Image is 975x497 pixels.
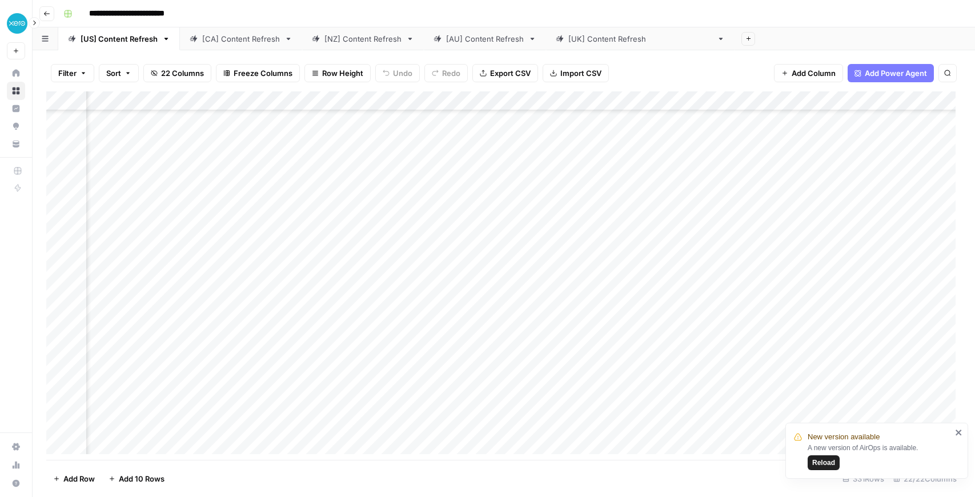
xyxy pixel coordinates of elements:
[7,456,25,474] a: Usage
[774,64,843,82] button: Add Column
[568,33,712,45] div: [[GEOGRAPHIC_DATA]] Content Refresh
[180,27,302,50] a: [CA] Content Refresh
[546,27,735,50] a: [[GEOGRAPHIC_DATA]] Content Refresh
[543,64,609,82] button: Import CSV
[424,64,468,82] button: Redo
[161,67,204,79] span: 22 Columns
[808,455,840,470] button: Reload
[393,67,412,79] span: Undo
[119,473,164,484] span: Add 10 Rows
[302,27,424,50] a: [NZ] Content Refresh
[202,33,280,45] div: [CA] Content Refresh
[63,473,95,484] span: Add Row
[216,64,300,82] button: Freeze Columns
[560,67,601,79] span: Import CSV
[7,99,25,118] a: Insights
[446,33,524,45] div: [AU] Content Refresh
[865,67,927,79] span: Add Power Agent
[442,67,460,79] span: Redo
[375,64,420,82] button: Undo
[81,33,158,45] div: [US] Content Refresh
[7,82,25,100] a: Browse
[490,67,531,79] span: Export CSV
[848,64,934,82] button: Add Power Agent
[7,9,25,38] button: Workspace: XeroOps
[102,470,171,488] button: Add 10 Rows
[234,67,292,79] span: Freeze Columns
[7,438,25,456] a: Settings
[51,64,94,82] button: Filter
[812,458,835,468] span: Reload
[106,67,121,79] span: Sort
[7,135,25,153] a: Your Data
[889,470,961,488] div: 22/22 Columns
[7,474,25,492] button: Help + Support
[7,117,25,135] a: Opportunities
[7,13,27,34] img: XeroOps Logo
[792,67,836,79] span: Add Column
[322,67,363,79] span: Row Height
[424,27,546,50] a: [AU] Content Refresh
[46,470,102,488] button: Add Row
[304,64,371,82] button: Row Height
[838,470,889,488] div: 331 Rows
[472,64,538,82] button: Export CSV
[7,64,25,82] a: Home
[143,64,211,82] button: 22 Columns
[58,27,180,50] a: [US] Content Refresh
[58,67,77,79] span: Filter
[99,64,139,82] button: Sort
[808,443,952,470] div: A new version of AirOps is available.
[955,428,963,437] button: close
[808,431,880,443] span: New version available
[324,33,402,45] div: [NZ] Content Refresh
